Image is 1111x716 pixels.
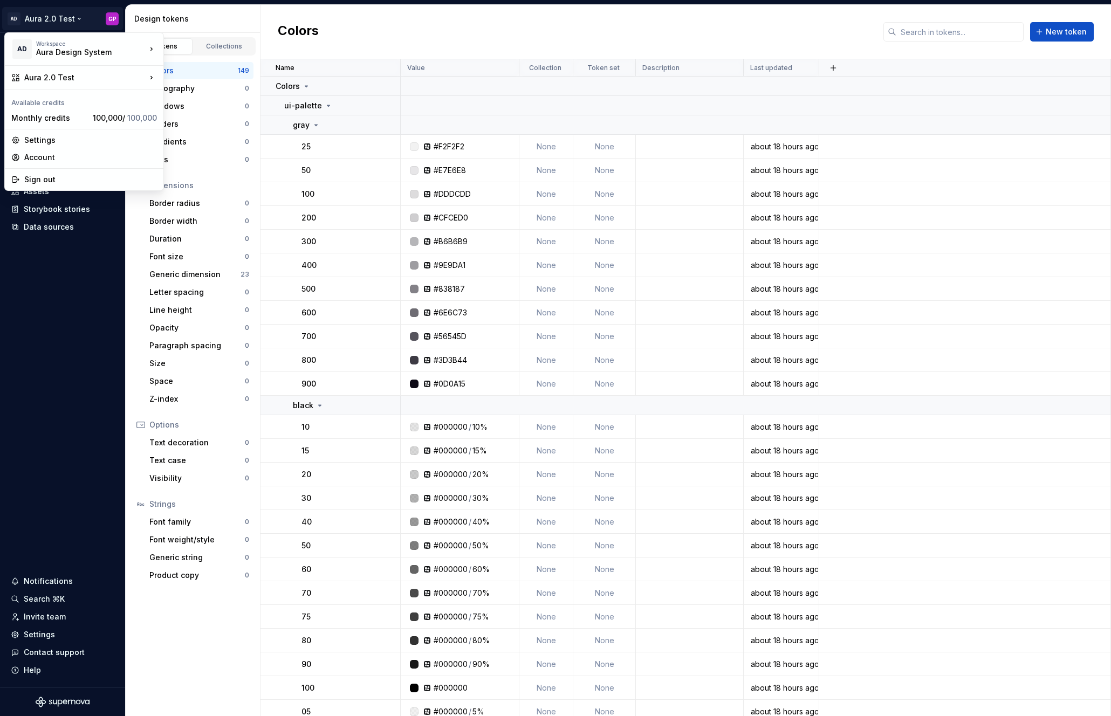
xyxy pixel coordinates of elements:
[24,135,157,146] div: Settings
[12,39,32,59] div: AD
[36,47,128,58] div: Aura Design System
[127,113,157,122] span: 100,000
[36,40,146,47] div: Workspace
[24,152,157,163] div: Account
[11,113,88,123] div: Monthly credits
[24,174,157,185] div: Sign out
[24,72,146,83] div: Aura 2.0 Test
[7,92,161,109] div: Available credits
[93,113,157,122] span: 100,000 /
